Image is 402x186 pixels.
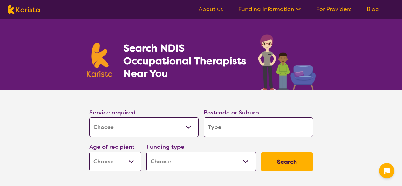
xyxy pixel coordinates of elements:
[204,109,259,116] label: Postcode or Suburb
[89,109,136,116] label: Service required
[316,5,351,13] a: For Providers
[204,117,313,137] input: Type
[258,34,316,90] img: occupational-therapy
[123,42,247,80] h1: Search NDIS Occupational Therapists Near You
[89,143,135,151] label: Age of recipient
[146,143,184,151] label: Funding type
[87,43,113,77] img: Karista logo
[199,5,223,13] a: About us
[8,5,40,14] img: Karista logo
[367,5,379,13] a: Blog
[238,5,301,13] a: Funding Information
[261,152,313,171] button: Search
